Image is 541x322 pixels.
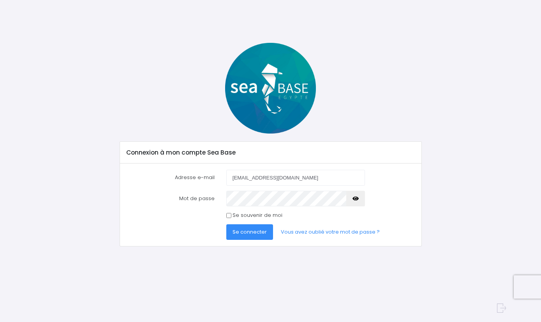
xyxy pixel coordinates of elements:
span: Se connecter [233,228,267,236]
label: Adresse e-mail [120,170,220,185]
a: Vous avez oublié votre mot de passe ? [275,224,386,240]
button: Se connecter [226,224,273,240]
div: Connexion à mon compte Sea Base [120,142,421,164]
label: Mot de passe [120,191,220,206]
label: Se souvenir de moi [233,211,282,219]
